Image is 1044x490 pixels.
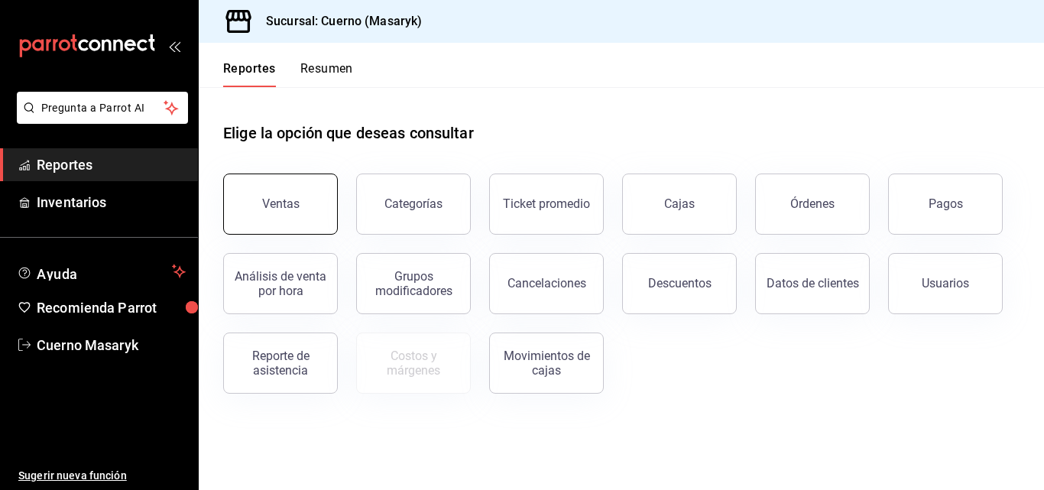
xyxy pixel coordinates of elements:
[384,196,443,211] div: Categorías
[622,253,737,314] button: Descuentos
[499,349,594,378] div: Movimientos de cajas
[356,174,471,235] button: Categorías
[489,333,604,394] button: Movimientos de cajas
[356,253,471,314] button: Grupos modificadores
[41,100,164,116] span: Pregunta a Parrot AI
[37,154,186,175] span: Reportes
[223,333,338,394] button: Reporte de asistencia
[755,253,870,314] button: Datos de clientes
[790,196,835,211] div: Órdenes
[11,111,188,127] a: Pregunta a Parrot AI
[223,122,474,144] h1: Elige la opción que deseas consultar
[37,297,186,318] span: Recomienda Parrot
[507,276,586,290] div: Cancelaciones
[223,253,338,314] button: Análisis de venta por hora
[18,468,186,484] span: Sugerir nueva función
[922,276,969,290] div: Usuarios
[168,40,180,52] button: open_drawer_menu
[37,262,166,281] span: Ayuda
[300,61,353,87] button: Resumen
[664,195,695,213] div: Cajas
[755,174,870,235] button: Órdenes
[503,196,590,211] div: Ticket promedio
[888,253,1003,314] button: Usuarios
[767,276,859,290] div: Datos de clientes
[37,192,186,213] span: Inventarios
[489,253,604,314] button: Cancelaciones
[888,174,1003,235] button: Pagos
[233,349,328,378] div: Reporte de asistencia
[223,61,353,87] div: navigation tabs
[648,276,712,290] div: Descuentos
[356,333,471,394] button: Contrata inventarios para ver este reporte
[489,174,604,235] button: Ticket promedio
[366,349,461,378] div: Costos y márgenes
[929,196,963,211] div: Pagos
[223,61,276,87] button: Reportes
[233,269,328,298] div: Análisis de venta por hora
[17,92,188,124] button: Pregunta a Parrot AI
[262,196,300,211] div: Ventas
[366,269,461,298] div: Grupos modificadores
[37,335,186,355] span: Cuerno Masaryk
[223,174,338,235] button: Ventas
[622,174,737,235] a: Cajas
[254,12,422,31] h3: Sucursal: Cuerno (Masaryk)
